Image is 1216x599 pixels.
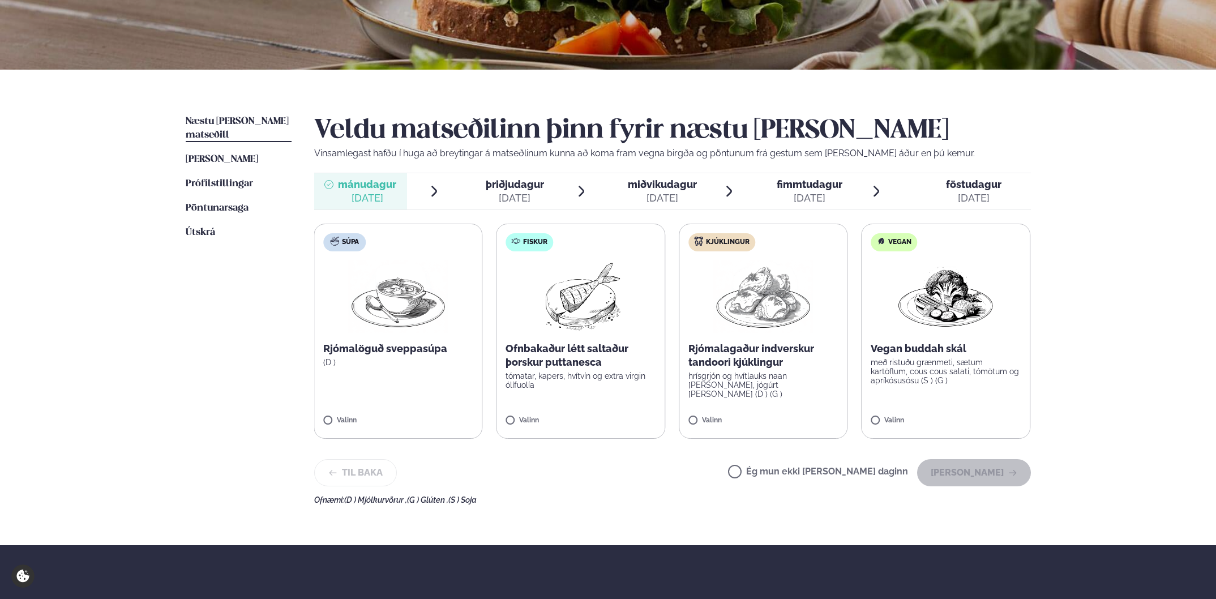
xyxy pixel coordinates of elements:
a: Næstu [PERSON_NAME] matseðill [186,115,292,142]
img: Fish.png [530,260,631,333]
img: soup.svg [330,237,339,246]
div: [DATE] [628,191,697,205]
p: tómatar, kapers, hvítvín og extra virgin ólífuolía [506,371,656,390]
span: Kjúklingur [706,238,750,247]
a: Pöntunarsaga [186,202,249,215]
span: fimmtudagur [777,178,842,190]
span: (S ) Soja [448,495,477,504]
p: Rjómalagaður indverskur tandoori kjúklingur [688,342,838,369]
span: mánudagur [338,178,396,190]
span: Súpa [342,238,359,247]
span: Næstu [PERSON_NAME] matseðill [186,117,289,140]
span: þriðjudagur [486,178,544,190]
div: [DATE] [338,191,396,205]
img: chicken.svg [694,237,703,246]
span: [PERSON_NAME] [186,155,258,164]
div: [DATE] [486,191,544,205]
h2: Veldu matseðilinn þinn fyrir næstu [PERSON_NAME] [314,115,1031,147]
span: (D ) Mjólkurvörur , [344,495,407,504]
img: Vegan.svg [876,237,885,246]
a: [PERSON_NAME] [186,153,258,166]
button: [PERSON_NAME] [917,459,1031,486]
div: [DATE] [946,191,1001,205]
span: (G ) Glúten , [407,495,448,504]
p: með ristuðu grænmeti, sætum kartöflum, cous cous salati, tómötum og apríkósusósu (S ) (G ) [871,358,1021,385]
p: (D ) [323,358,473,367]
p: Rjómalöguð sveppasúpa [323,342,473,356]
p: hrísgrjón og hvítlauks naan [PERSON_NAME], jógúrt [PERSON_NAME] (D ) (G ) [688,371,838,399]
p: Vegan buddah skál [871,342,1021,356]
img: Soup.png [348,260,448,333]
span: miðvikudagur [628,178,697,190]
span: Útskrá [186,228,215,237]
img: Vegan.png [896,260,996,333]
span: föstudagur [946,178,1001,190]
img: Chicken-thighs.png [713,260,813,333]
div: [DATE] [777,191,842,205]
div: Ofnæmi: [314,495,1031,504]
a: Cookie settings [11,564,35,588]
a: Prófílstillingar [186,177,253,191]
span: Pöntunarsaga [186,203,249,213]
p: Ofnbakaður létt saltaður þorskur puttanesca [506,342,656,369]
img: fish.svg [511,237,520,246]
a: Útskrá [186,226,215,239]
p: Vinsamlegast hafðu í huga að breytingar á matseðlinum kunna að koma fram vegna birgða og pöntunum... [314,147,1031,160]
button: Til baka [314,459,397,486]
span: Fiskur [523,238,547,247]
span: Vegan [888,238,911,247]
span: Prófílstillingar [186,179,253,189]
